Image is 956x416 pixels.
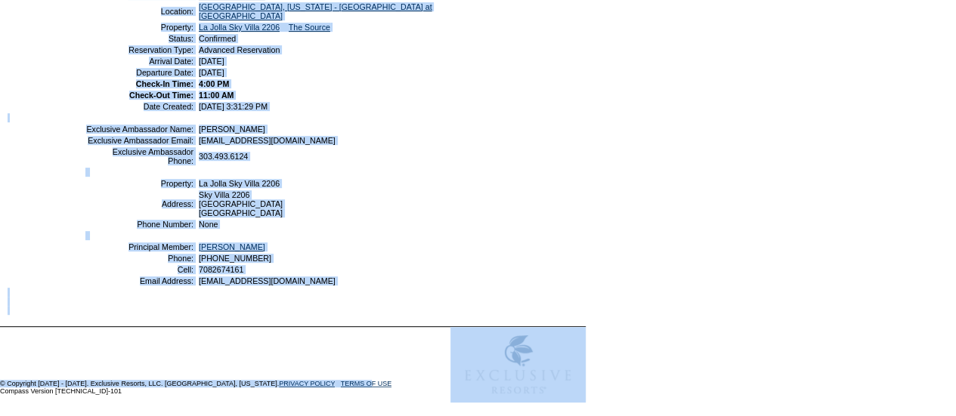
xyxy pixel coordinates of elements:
span: None [199,220,218,229]
span: 303.493.6124 [199,152,248,161]
td: Cell: [85,265,193,274]
td: Exclusive Ambassador Name: [85,125,193,134]
span: 4:00 PM [199,79,229,88]
td: Departure Date: [85,68,193,77]
strong: Check-In Time: [136,79,193,88]
td: Status: [85,34,193,43]
td: Exclusive Ambassador Email: [85,136,193,145]
span: [DATE] 3:31:29 PM [199,102,268,111]
span: Sky Villa 2206 [GEOGRAPHIC_DATA] [GEOGRAPHIC_DATA] [199,190,283,217]
span: 7082674161 [199,265,243,274]
span: [EMAIL_ADDRESS][DOMAIN_NAME] [199,276,336,285]
td: Arrival Date: [85,57,193,66]
span: [PHONE_NUMBER] [199,254,271,263]
td: Address: [85,190,193,217]
span: Confirmed [199,34,236,43]
span: 11:00 AM [199,91,234,100]
td: Phone: [85,254,193,263]
td: Location: [85,2,193,20]
td: Date Created: [85,102,193,111]
span: [EMAIL_ADDRESS][DOMAIN_NAME] [199,136,336,145]
td: Exclusive Ambassador Phone: [85,147,193,165]
td: Principal Member: [85,242,193,251]
td: Email Address: [85,276,193,285]
a: TERMS OF USE [341,380,392,387]
td: Phone Number: [85,220,193,229]
span: La Jolla Sky Villa 2206 [199,179,280,188]
a: [PERSON_NAME] [199,242,265,251]
a: La Jolla Sky Villa 2206 [199,23,280,32]
span: [DATE] [199,68,224,77]
a: The Source [289,23,330,32]
strong: Check-Out Time: [129,91,193,100]
span: Advanced Reservation [199,45,280,54]
a: PRIVACY POLICY [279,380,335,387]
span: [DATE] [199,57,224,66]
img: Exclusive Resorts [450,327,586,402]
td: Reservation Type: [85,45,193,54]
span: [PERSON_NAME] [199,125,265,134]
td: Property: [85,23,193,32]
a: [GEOGRAPHIC_DATA], [US_STATE] - [GEOGRAPHIC_DATA] at [GEOGRAPHIC_DATA] [199,2,432,20]
td: Property: [85,179,193,188]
